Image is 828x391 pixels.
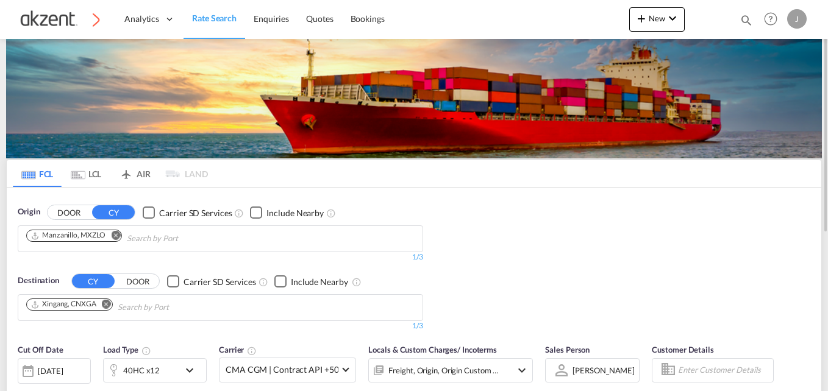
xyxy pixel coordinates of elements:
md-checkbox: Checkbox No Ink [143,206,232,219]
div: Freight Origin Origin Custom Destination Factory Stuffing [388,362,499,379]
span: Cut Off Date [18,345,63,354]
div: Press delete to remove this chip. [30,299,99,309]
md-tab-item: FCL [13,160,62,187]
span: Help [760,9,781,29]
div: Help [760,9,787,30]
md-select: Sales Person: Juana Roque [571,361,636,379]
md-icon: Unchecked: Ignores neighbouring ports when fetching rates.Checked : Includes neighbouring ports w... [352,277,362,287]
md-icon: Unchecked: Ignores neighbouring ports when fetching rates.Checked : Includes neighbouring ports w... [326,208,336,218]
div: J [787,9,807,29]
button: Remove [94,299,112,311]
div: Carrier SD Services [184,276,256,288]
md-chips-wrap: Chips container. Use arrow keys to select chips. [24,295,238,317]
md-tab-item: LCL [62,160,110,187]
md-pagination-wrapper: Use the left and right arrow keys to navigate between tabs [13,160,208,187]
span: Rate Search [192,13,237,23]
div: Press delete to remove this chip. [30,230,108,241]
md-checkbox: Checkbox No Ink [250,206,324,219]
div: Carrier SD Services [159,207,232,219]
img: c72fcea0ad0611ed966209c23b7bd3dd.png [18,5,101,33]
md-icon: icon-magnify [740,13,753,27]
div: Include Nearby [266,207,324,219]
span: / Incoterms [457,345,497,354]
div: Xingang, CNXGA [30,299,96,309]
md-tab-item: AIR [110,160,159,187]
md-icon: icon-chevron-down [665,11,680,26]
span: Bookings [351,13,385,24]
iframe: Chat [9,327,52,373]
span: Quotes [306,13,333,24]
button: DOOR [48,206,90,220]
button: DOOR [116,275,159,289]
button: Remove [103,230,121,242]
md-checkbox: Checkbox No Ink [274,275,348,287]
span: Enquiries [254,13,289,24]
md-checkbox: Checkbox No Ink [167,275,256,287]
div: 1/3 [18,321,423,331]
div: Freight Origin Origin Custom Destination Factory Stuffingicon-chevron-down [368,358,533,382]
span: Load Type [103,345,151,354]
span: Sales Person [545,345,590,354]
md-chips-wrap: Chips container. Use arrow keys to select chips. [24,226,248,248]
input: Enter Customer Details [678,361,769,379]
button: CY [92,205,135,219]
div: [PERSON_NAME] [573,365,635,375]
div: [DATE] [18,358,91,384]
div: 40HC x12icon-chevron-down [103,358,207,382]
div: 40HC x12 [123,362,160,379]
div: icon-magnify [740,13,753,32]
span: Customer Details [652,345,713,354]
button: icon-plus 400-fgNewicon-chevron-down [629,7,685,32]
span: CMA CGM | Contract API +50 [226,364,338,376]
div: 1/3 [18,252,423,262]
md-icon: icon-chevron-down [182,363,203,378]
div: Include Nearby [291,276,348,288]
input: Chips input. [118,298,234,317]
span: Carrier [219,345,257,354]
img: LCL+%26+FCL+BACKGROUND.png [6,39,822,158]
md-icon: icon-plus 400-fg [634,11,649,26]
div: Manzanillo, MXZLO [30,230,105,241]
md-icon: icon-chevron-down [515,363,529,378]
input: Chips input. [127,229,243,248]
button: CY [72,274,115,288]
span: Origin [18,206,40,218]
md-icon: Unchecked: Search for CY (Container Yard) services for all selected carriers.Checked : Search for... [259,277,268,287]
md-icon: Unchecked: Search for CY (Container Yard) services for all selected carriers.Checked : Search for... [234,208,244,218]
span: Destination [18,275,59,287]
md-icon: icon-airplane [119,167,134,176]
span: Analytics [124,13,159,25]
md-icon: icon-information-outline [141,346,151,356]
md-icon: The selected Trucker/Carrierwill be displayed in the rate results If the rates are from another f... [247,346,257,356]
span: New [634,13,680,23]
span: Locals & Custom Charges [368,345,497,354]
